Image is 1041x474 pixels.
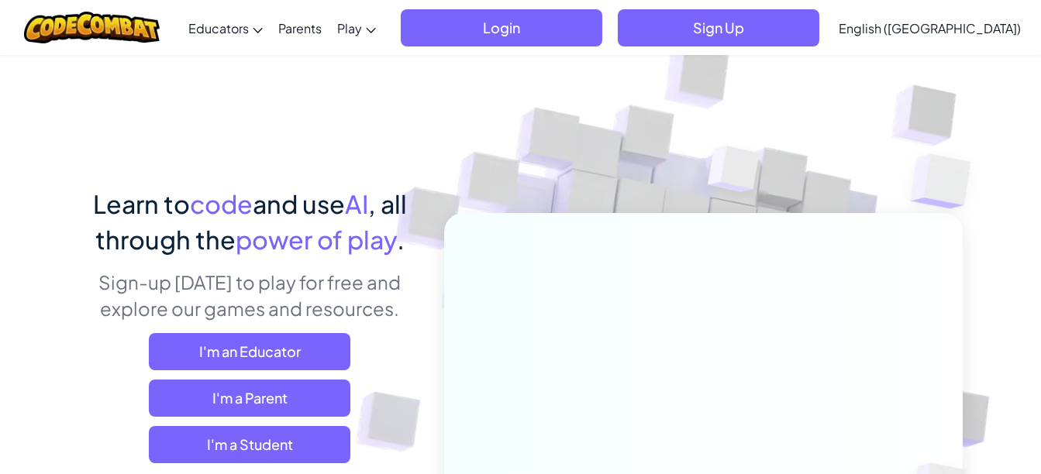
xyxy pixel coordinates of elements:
[329,7,384,49] a: Play
[337,20,362,36] span: Play
[93,188,190,219] span: Learn to
[149,333,350,370] a: I'm an Educator
[401,9,602,46] button: Login
[831,7,1029,49] a: English ([GEOGRAPHIC_DATA])
[839,20,1021,36] span: English ([GEOGRAPHIC_DATA])
[253,188,345,219] span: and use
[678,115,790,231] img: Overlap cubes
[345,188,368,219] span: AI
[181,7,271,49] a: Educators
[24,12,160,43] img: CodeCombat logo
[397,224,405,255] span: .
[149,380,350,417] a: I'm a Parent
[618,9,819,46] button: Sign Up
[271,7,329,49] a: Parents
[188,20,249,36] span: Educators
[236,224,397,255] span: power of play
[880,116,1014,247] img: Overlap cubes
[190,188,253,219] span: code
[149,426,350,463] button: I'm a Student
[79,269,421,321] p: Sign-up [DATE] to play for free and explore our games and resources.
